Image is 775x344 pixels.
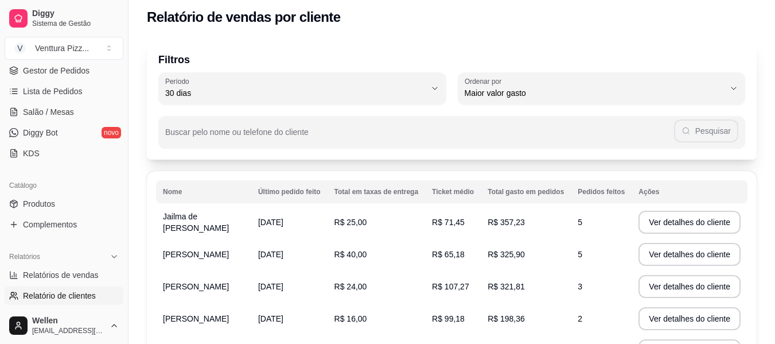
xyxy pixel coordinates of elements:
a: KDS [5,144,123,163]
a: Lista de Pedidos [5,82,123,101]
span: [DATE] [258,314,283,323]
span: R$ 357,23 [488,218,525,227]
span: Lista de Pedidos [23,86,83,97]
span: [DATE] [258,250,283,259]
span: Complementos [23,219,77,230]
button: Ver detalhes do cliente [638,243,741,266]
a: Relatório de clientes [5,287,123,305]
button: Select a team [5,37,123,60]
a: Relatórios de vendas [5,266,123,284]
button: Ordenar porMaior valor gasto [458,72,746,105]
span: 2 [578,314,582,323]
span: 5 [578,250,582,259]
span: [PERSON_NAME] [163,314,229,323]
label: Período [165,76,193,86]
a: Produtos [5,195,123,213]
span: 3 [578,282,582,291]
span: [PERSON_NAME] [163,282,229,291]
th: Último pedido feito [251,180,328,203]
input: Buscar pelo nome ou telefone do cliente [165,131,674,142]
label: Ordenar por [465,76,505,86]
span: Diggy [32,9,119,19]
span: Relatório de clientes [23,290,96,302]
div: Venttura Pizz ... [35,42,89,54]
th: Pedidos feitos [571,180,632,203]
th: Ticket médio [425,180,481,203]
button: Ver detalhes do cliente [638,211,741,234]
a: DiggySistema de Gestão [5,5,123,32]
div: Catálogo [5,176,123,195]
span: Relatórios [9,252,40,261]
th: Nome [156,180,251,203]
span: KDS [23,148,40,159]
h2: Relatório de vendas por cliente [147,8,341,26]
a: Diggy Botnovo [5,123,123,142]
span: R$ 71,45 [432,218,465,227]
button: Período30 dias [158,72,446,105]
span: R$ 25,00 [334,218,367,227]
button: Ver detalhes do cliente [638,307,741,330]
a: Complementos [5,215,123,234]
span: Maior valor gasto [465,87,725,99]
button: Wellen[EMAIL_ADDRESS][DOMAIN_NAME] [5,312,123,339]
a: Salão / Mesas [5,103,123,121]
span: 30 dias [165,87,426,99]
th: Ações [632,180,747,203]
th: Total gasto em pedidos [481,180,571,203]
p: Filtros [158,52,745,68]
span: Relatórios de vendas [23,269,99,281]
span: Produtos [23,198,55,210]
span: R$ 99,18 [432,314,465,323]
span: V [14,42,26,54]
span: R$ 40,00 [334,250,367,259]
span: R$ 325,90 [488,250,525,259]
span: R$ 198,36 [488,314,525,323]
span: [PERSON_NAME] [163,250,229,259]
button: Ver detalhes do cliente [638,275,741,298]
span: Gestor de Pedidos [23,65,89,76]
span: Wellen [32,316,105,326]
span: Diggy Bot [23,127,58,138]
a: Gestor de Pedidos [5,61,123,80]
span: 5 [578,218,582,227]
span: R$ 107,27 [432,282,469,291]
span: R$ 321,81 [488,282,525,291]
span: Sistema de Gestão [32,19,119,28]
th: Total em taxas de entrega [328,180,426,203]
span: Jailma de [PERSON_NAME] [163,212,229,233]
span: R$ 16,00 [334,314,367,323]
span: R$ 24,00 [334,282,367,291]
span: R$ 65,18 [432,250,465,259]
span: Salão / Mesas [23,106,74,118]
span: [DATE] [258,218,283,227]
span: [EMAIL_ADDRESS][DOMAIN_NAME] [32,326,105,335]
span: [DATE] [258,282,283,291]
